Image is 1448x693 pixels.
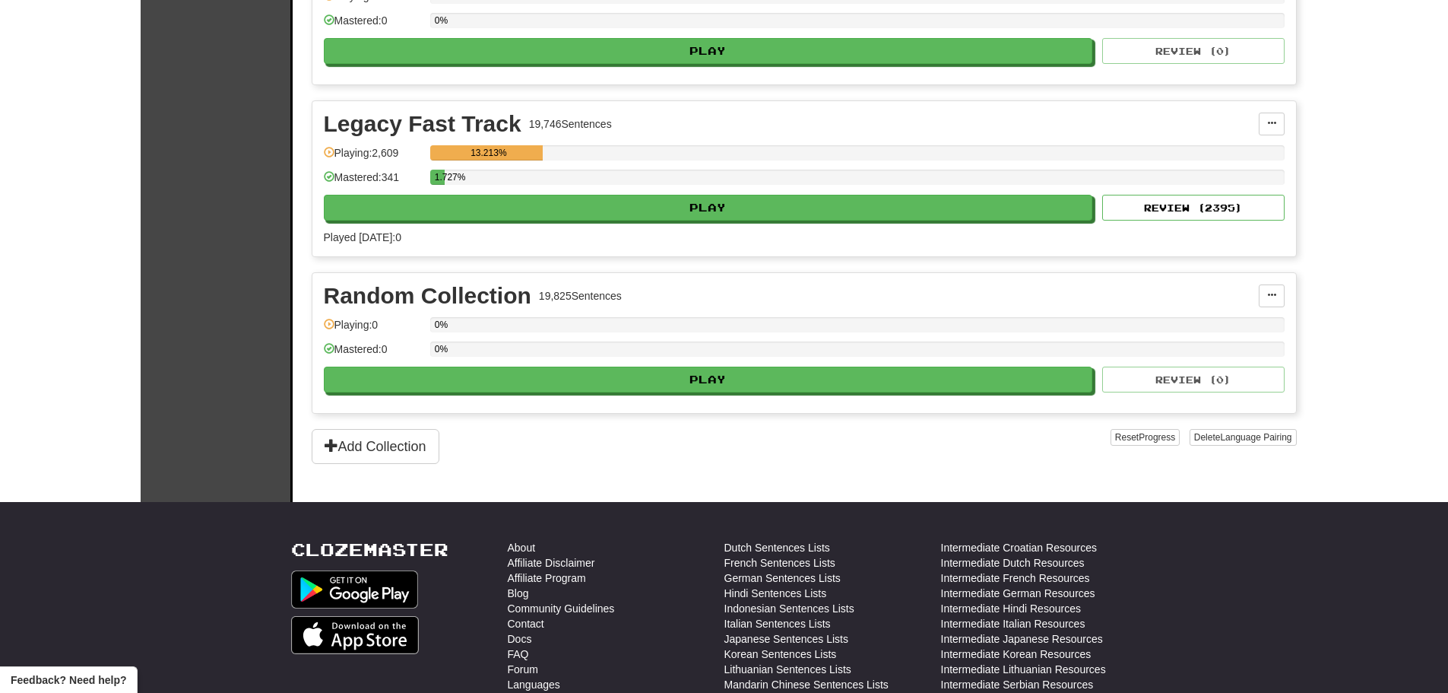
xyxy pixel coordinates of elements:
[508,571,586,586] a: Affiliate Program
[508,631,532,647] a: Docs
[291,616,420,654] img: Get it on App Store
[724,662,851,677] a: Lithuanian Sentences Lists
[941,662,1106,677] a: Intermediate Lithuanian Resources
[724,540,830,555] a: Dutch Sentences Lists
[324,342,423,367] div: Mastered: 0
[508,601,615,616] a: Community Guidelines
[941,571,1090,586] a: Intermediate French Resources
[941,540,1097,555] a: Intermediate Croatian Resources
[508,616,544,631] a: Contact
[529,116,612,132] div: 19,746 Sentences
[1102,195,1285,221] button: Review (2395)
[1102,367,1285,393] button: Review (0)
[508,555,595,571] a: Affiliate Disclaimer
[324,145,423,170] div: Playing: 2,609
[291,571,419,609] img: Get it on Google Play
[1190,429,1297,446] button: DeleteLanguage Pairing
[324,195,1093,221] button: Play
[324,38,1093,64] button: Play
[324,13,423,38] div: Mastered: 0
[324,170,423,195] div: Mastered: 341
[941,586,1095,601] a: Intermediate German Resources
[724,586,827,601] a: Hindi Sentences Lists
[724,555,835,571] a: French Sentences Lists
[941,601,1081,616] a: Intermediate Hindi Resources
[324,113,521,135] div: Legacy Fast Track
[724,647,837,662] a: Korean Sentences Lists
[941,555,1085,571] a: Intermediate Dutch Resources
[291,540,448,559] a: Clozemaster
[1139,432,1175,443] span: Progress
[324,285,531,307] div: Random Collection
[539,288,622,304] div: 19,825 Sentences
[324,231,401,243] span: Played [DATE]: 0
[324,317,423,342] div: Playing: 0
[941,677,1094,692] a: Intermediate Serbian Resources
[508,662,538,677] a: Forum
[435,145,543,161] div: 13.213%
[508,540,536,555] a: About
[724,631,848,647] a: Japanese Sentences Lists
[508,677,560,692] a: Languages
[1220,432,1291,443] span: Language Pairing
[324,367,1093,393] button: Play
[1111,429,1180,446] button: ResetProgress
[724,571,841,586] a: German Sentences Lists
[724,677,889,692] a: Mandarin Chinese Sentences Lists
[941,616,1085,631] a: Intermediate Italian Resources
[724,601,854,616] a: Indonesian Sentences Lists
[941,631,1103,647] a: Intermediate Japanese Resources
[941,647,1092,662] a: Intermediate Korean Resources
[508,586,529,601] a: Blog
[11,672,126,688] span: Open feedback widget
[312,429,439,464] button: Add Collection
[508,647,529,662] a: FAQ
[724,616,831,631] a: Italian Sentences Lists
[435,170,445,185] div: 1.727%
[1102,38,1285,64] button: Review (0)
